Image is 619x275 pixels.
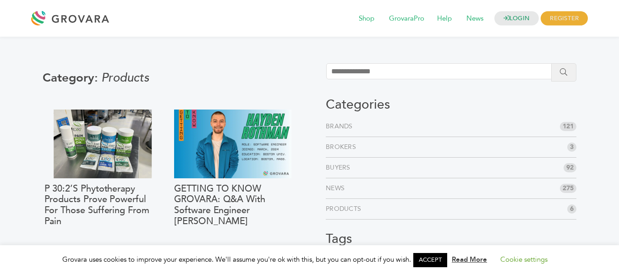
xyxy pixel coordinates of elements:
a: P 30:2’s Phytotherapy Products Prove Powerful for Those Suffering From Pain [44,183,162,249]
span: Category [43,70,101,86]
a: Help [431,14,458,24]
a: Shop [352,14,381,24]
a: LOGIN [494,11,539,26]
span: Grovara uses cookies to improve your experience. We'll assume you're ok with this, but you can op... [62,255,557,264]
a: Brands [326,122,356,131]
h3: Tags [326,231,576,247]
span: GrovaraPro [383,10,431,27]
span: 6 [567,204,576,214]
h3: Categories [326,97,576,113]
a: GETTING TO KNOW GROVARA: Q&A With Software Engineer [PERSON_NAME] [174,183,291,249]
span: REGISTER [541,11,588,26]
a: Products [326,204,365,214]
a: Read More [452,255,487,264]
span: Products [101,70,149,86]
span: 3 [567,143,576,152]
span: News [460,10,490,27]
span: Shop [352,10,381,27]
a: ACCEPT [413,253,447,267]
span: 275 [560,184,576,193]
a: News [326,184,348,193]
a: GrovaraPro [383,14,431,24]
a: Brokers [326,143,360,152]
span: Help [431,10,458,27]
a: Buyers [326,163,354,172]
span: 92 [564,163,576,172]
a: News [460,14,490,24]
a: Cookie settings [500,255,548,264]
span: 121 [560,122,576,131]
